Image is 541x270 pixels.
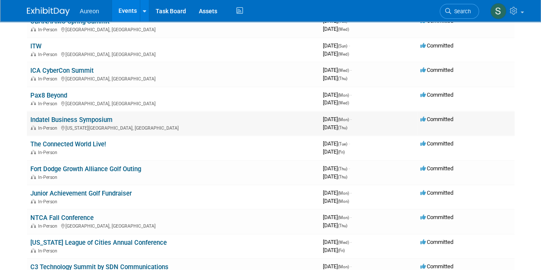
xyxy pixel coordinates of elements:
[323,165,350,172] span: [DATE]
[38,27,60,33] span: In-Person
[451,8,471,15] span: Search
[323,75,347,81] span: [DATE]
[350,67,352,73] span: -
[31,248,36,252] img: In-Person Event
[31,125,36,130] img: In-Person Event
[30,222,316,229] div: [GEOGRAPHIC_DATA], [GEOGRAPHIC_DATA]
[338,117,349,122] span: (Mon)
[31,27,36,31] img: In-Person Event
[30,140,106,148] a: The Connected World Live!
[420,42,453,49] span: Committed
[31,101,36,105] img: In-Person Event
[323,148,345,155] span: [DATE]
[38,150,60,155] span: In-Person
[420,239,453,245] span: Committed
[323,263,352,270] span: [DATE]
[323,239,352,245] span: [DATE]
[30,116,112,124] a: Indatel Business Symposium
[80,8,99,15] span: Aureon
[38,175,60,180] span: In-Person
[338,248,345,253] span: (Fri)
[30,100,316,107] div: [GEOGRAPHIC_DATA], [GEOGRAPHIC_DATA]
[420,165,453,172] span: Committed
[350,116,352,122] span: -
[30,75,316,82] div: [GEOGRAPHIC_DATA], [GEOGRAPHIC_DATA]
[349,42,350,49] span: -
[323,26,349,32] span: [DATE]
[338,27,349,32] span: (Wed)
[323,42,350,49] span: [DATE]
[440,4,479,19] a: Search
[420,190,453,196] span: Committed
[31,175,36,179] img: In-Person Event
[323,124,347,131] span: [DATE]
[323,247,345,253] span: [DATE]
[350,190,352,196] span: -
[323,222,347,228] span: [DATE]
[338,175,347,179] span: (Thu)
[30,165,141,173] a: Fort Dodge Growth Alliance Golf Outing
[31,223,36,228] img: In-Person Event
[323,140,350,147] span: [DATE]
[30,50,316,57] div: [GEOGRAPHIC_DATA], [GEOGRAPHIC_DATA]
[38,76,60,82] span: In-Person
[38,199,60,205] span: In-Person
[323,116,352,122] span: [DATE]
[38,248,60,254] span: In-Person
[338,199,349,204] span: (Mon)
[323,67,352,73] span: [DATE]
[338,264,349,269] span: (Mon)
[338,240,349,245] span: (Wed)
[31,150,36,154] img: In-Person Event
[338,191,349,196] span: (Mon)
[338,93,349,98] span: (Mon)
[338,68,349,73] span: (Wed)
[30,26,316,33] div: [GEOGRAPHIC_DATA], [GEOGRAPHIC_DATA]
[38,125,60,131] span: In-Person
[30,190,132,197] a: Junior Achievement Golf Fundraiser
[350,239,352,245] span: -
[338,44,347,48] span: (Sun)
[38,101,60,107] span: In-Person
[31,52,36,56] img: In-Person Event
[323,214,352,220] span: [DATE]
[350,92,352,98] span: -
[420,263,453,270] span: Committed
[420,67,453,73] span: Committed
[31,199,36,203] img: In-Person Event
[420,92,453,98] span: Committed
[349,165,350,172] span: -
[338,142,347,146] span: (Tue)
[323,99,349,106] span: [DATE]
[420,140,453,147] span: Committed
[350,214,352,220] span: -
[30,42,41,50] a: ITW
[27,7,70,16] img: ExhibitDay
[323,92,352,98] span: [DATE]
[323,190,352,196] span: [DATE]
[338,223,347,228] span: (Thu)
[338,166,347,171] span: (Thu)
[38,223,60,229] span: In-Person
[338,76,347,81] span: (Thu)
[490,3,506,19] img: Sophia Millang
[323,198,349,204] span: [DATE]
[30,124,316,131] div: [US_STATE][GEOGRAPHIC_DATA], [GEOGRAPHIC_DATA]
[38,52,60,57] span: In-Person
[420,116,453,122] span: Committed
[30,214,94,222] a: NTCA Fall Conference
[323,173,347,180] span: [DATE]
[31,76,36,80] img: In-Person Event
[338,52,349,56] span: (Wed)
[338,125,347,130] span: (Thu)
[338,150,345,154] span: (Fri)
[323,50,349,57] span: [DATE]
[30,67,94,74] a: ICA CyberCon Summit
[349,140,350,147] span: -
[350,263,352,270] span: -
[338,101,349,105] span: (Wed)
[30,92,67,99] a: Pax8 Beyond
[338,215,349,220] span: (Mon)
[30,239,167,246] a: [US_STATE] League of Cities Annual Conference
[420,214,453,220] span: Committed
